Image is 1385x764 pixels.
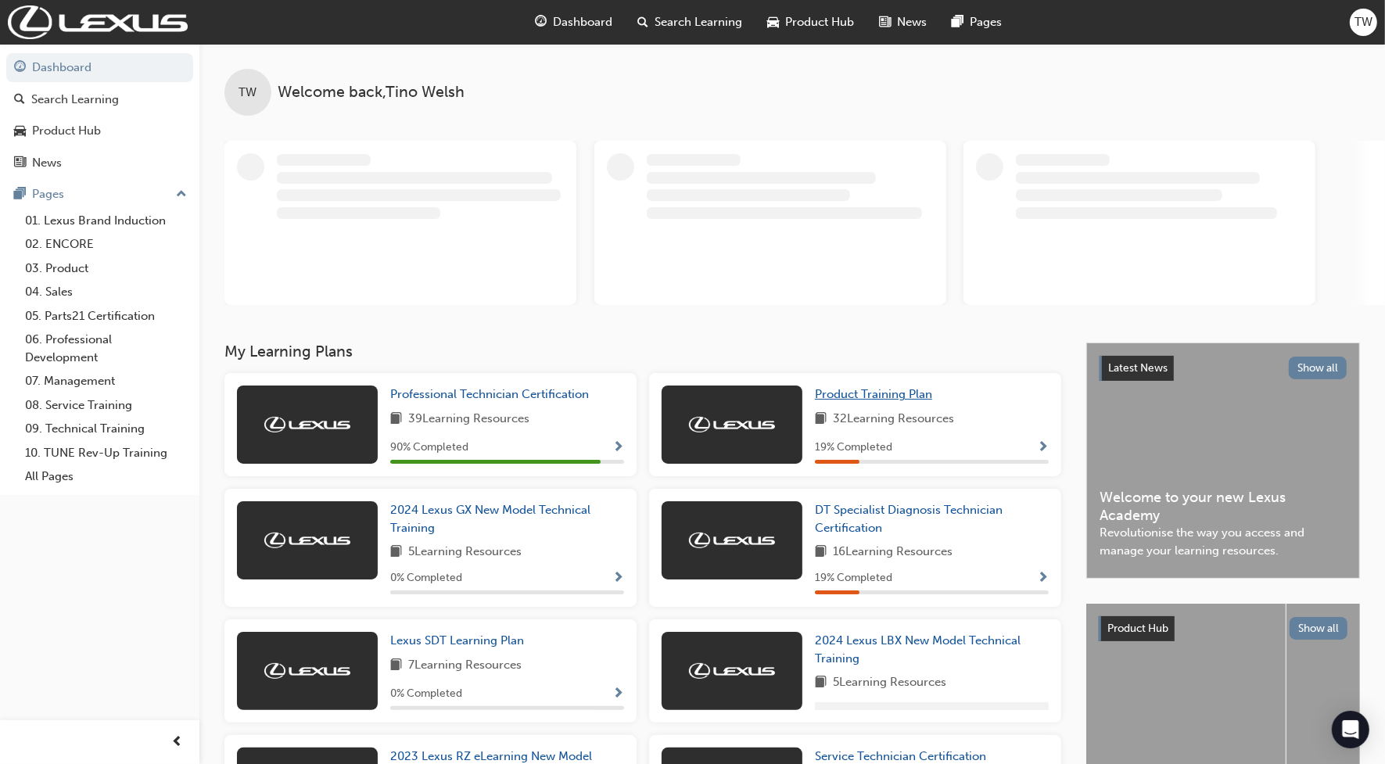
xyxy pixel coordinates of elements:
[6,53,193,82] a: Dashboard
[390,632,530,650] a: Lexus SDT Learning Plan
[786,13,855,31] span: Product Hub
[815,749,986,763] span: Service Technician Certification
[638,13,649,32] span: search-icon
[19,328,193,369] a: 06. Professional Development
[1037,572,1049,586] span: Show Progress
[815,501,1049,536] a: DT Specialist Diagnosis Technician Certification
[815,673,827,693] span: book-icon
[8,5,188,39] a: Trak
[612,569,624,588] button: Show Progress
[768,13,780,32] span: car-icon
[390,633,524,647] span: Lexus SDT Learning Plan
[390,439,468,457] span: 90 % Completed
[390,569,462,587] span: 0 % Completed
[1100,489,1347,524] span: Welcome to your new Lexus Academy
[1350,9,1377,36] button: TW
[554,13,613,31] span: Dashboard
[1037,569,1049,588] button: Show Progress
[536,13,547,32] span: guage-icon
[612,572,624,586] span: Show Progress
[1355,13,1372,31] span: TW
[19,417,193,441] a: 09. Technical Training
[390,501,624,536] a: 2024 Lexus GX New Model Technical Training
[1100,524,1347,559] span: Revolutionise the way you access and manage your learning resources.
[898,13,928,31] span: News
[1332,711,1369,748] div: Open Intercom Messenger
[19,304,193,328] a: 05. Parts21 Certification
[19,464,193,489] a: All Pages
[815,439,892,457] span: 19 % Completed
[19,369,193,393] a: 07. Management
[689,663,775,679] img: Trak
[14,188,26,202] span: pages-icon
[390,543,402,562] span: book-icon
[815,410,827,429] span: book-icon
[6,117,193,145] a: Product Hub
[14,156,26,170] span: news-icon
[880,13,892,32] span: news-icon
[14,93,25,107] span: search-icon
[390,503,590,535] span: 2024 Lexus GX New Model Technical Training
[19,232,193,256] a: 02. ENCORE
[19,256,193,281] a: 03. Product
[1108,361,1168,375] span: Latest News
[815,569,892,587] span: 19 % Completed
[264,663,350,679] img: Trak
[278,84,465,102] span: Welcome back , Tino Welsh
[612,441,624,455] span: Show Progress
[390,410,402,429] span: book-icon
[390,387,589,401] span: Professional Technician Certification
[14,61,26,75] span: guage-icon
[6,85,193,114] a: Search Learning
[953,13,964,32] span: pages-icon
[1086,343,1360,579] a: Latest NewsShow allWelcome to your new Lexus AcademyRevolutionise the way you access and manage y...
[1037,438,1049,457] button: Show Progress
[408,656,522,676] span: 7 Learning Resources
[32,122,101,140] div: Product Hub
[1037,441,1049,455] span: Show Progress
[815,503,1003,535] span: DT Specialist Diagnosis Technician Certification
[1100,356,1347,381] a: Latest NewsShow all
[755,6,867,38] a: car-iconProduct Hub
[6,180,193,209] button: Pages
[408,410,529,429] span: 39 Learning Resources
[612,438,624,457] button: Show Progress
[523,6,626,38] a: guage-iconDashboard
[626,6,755,38] a: search-iconSearch Learning
[19,209,193,233] a: 01. Lexus Brand Induction
[172,733,184,752] span: prev-icon
[19,393,193,418] a: 08. Service Training
[19,441,193,465] a: 10. TUNE Rev-Up Training
[815,633,1021,665] span: 2024 Lexus LBX New Model Technical Training
[32,154,62,172] div: News
[390,685,462,703] span: 0 % Completed
[612,684,624,704] button: Show Progress
[971,13,1003,31] span: Pages
[815,386,938,404] a: Product Training Plan
[833,673,946,693] span: 5 Learning Resources
[264,533,350,548] img: Trak
[612,687,624,701] span: Show Progress
[689,417,775,432] img: Trak
[6,149,193,178] a: News
[32,185,64,203] div: Pages
[867,6,940,38] a: news-iconNews
[1289,357,1347,379] button: Show all
[1290,617,1348,640] button: Show all
[19,280,193,304] a: 04. Sales
[1099,616,1347,641] a: Product HubShow all
[1107,622,1168,635] span: Product Hub
[408,543,522,562] span: 5 Learning Resources
[264,417,350,432] img: Trak
[390,656,402,676] span: book-icon
[689,533,775,548] img: Trak
[940,6,1015,38] a: pages-iconPages
[6,50,193,180] button: DashboardSearch LearningProduct HubNews
[31,91,119,109] div: Search Learning
[224,343,1061,360] h3: My Learning Plans
[655,13,743,31] span: Search Learning
[390,386,595,404] a: Professional Technician Certification
[176,185,187,205] span: up-icon
[833,543,953,562] span: 16 Learning Resources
